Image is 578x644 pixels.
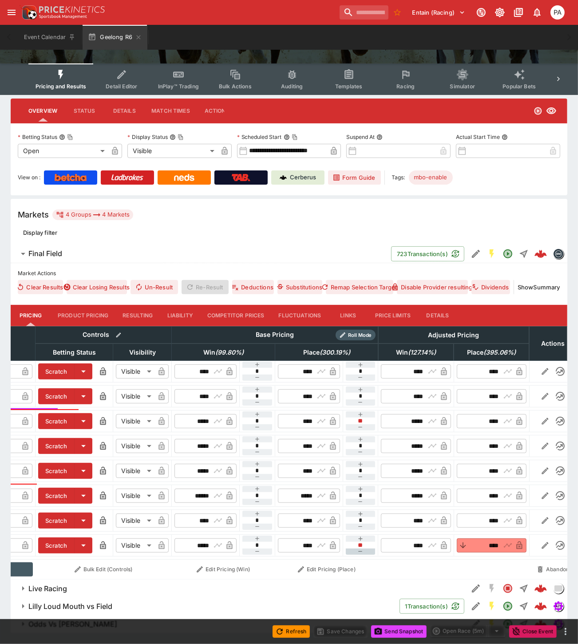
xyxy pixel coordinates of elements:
[503,583,513,594] svg: Closed
[232,174,250,181] img: TabNZ
[116,464,154,478] div: Visible
[28,602,112,611] h6: Lilly Loud Mouth vs Field
[532,245,550,263] a: 9c4a52ef-e228-4fd9-879f-7242071dc3bc
[64,100,104,122] button: Status
[200,305,272,326] button: Competitor Prices
[511,4,527,20] button: Documentation
[113,329,124,341] button: Bulk edit
[534,600,547,612] img: logo-cerberus--red.svg
[407,5,471,20] button: Select Tenant
[390,5,404,20] button: No Bookmarks
[534,248,547,260] div: 9c4a52ef-e228-4fd9-879f-7242071dc3bc
[67,134,73,140] button: Copy To Clipboard
[278,562,376,577] button: Edit Pricing (Place)
[272,305,329,326] button: Fluctuations
[67,280,127,294] button: Clear Losing Results
[409,170,453,185] div: Betting Target: cerberus
[182,280,228,294] span: Re-Result
[51,305,115,326] button: Product Pricing
[158,83,199,90] span: InPlay™ Trading
[529,326,577,360] th: Actions
[280,174,287,181] img: Cerberus
[502,134,508,140] button: Actual Start Time
[277,280,322,294] button: Substitutions
[516,616,532,632] button: Straight
[39,6,105,13] img: PriceKinetics
[18,133,57,141] p: Betting Status
[38,363,75,379] button: Scratch
[111,174,143,181] img: Ladbrokes
[131,280,178,294] span: Un-Result
[534,618,547,630] img: logo-cerberus--red.svg
[273,625,310,638] button: Refresh
[28,249,62,258] h6: Final Field
[518,280,560,294] button: ShowSummary
[368,305,418,326] button: Price Limits
[106,83,137,90] span: Detail Editor
[43,347,106,358] span: Betting Status
[492,4,508,20] button: Toggle light/dark mode
[178,134,184,140] button: Copy To Clipboard
[503,249,513,259] svg: Open
[346,133,375,141] p: Suspend At
[468,598,484,614] button: Edit Detail
[55,174,87,181] img: Betcha
[39,15,87,19] img: Sportsbook Management
[104,100,144,122] button: Details
[284,134,290,140] button: Scheduled StartCopy To Clipboard
[127,144,218,158] div: Visible
[468,616,484,632] button: Edit Detail
[38,537,75,553] button: Scratch
[516,581,532,597] button: Straight
[320,347,350,358] em: ( 300.19 %)
[116,538,154,553] div: Visible
[11,245,391,263] button: Final Field
[290,173,317,182] p: Cerberus
[509,625,557,638] button: Close Event
[532,597,550,615] a: f6a654c2-2008-4966-93cc-43c273ad31aa
[116,439,154,453] div: Visible
[328,170,381,185] a: Form Guide
[371,625,427,638] button: Send Snapshot
[21,100,64,122] button: Overview
[468,246,484,262] button: Edit Detail
[59,134,65,140] button: Betting StatusCopy To Clipboard
[160,305,200,326] button: Liability
[532,562,574,577] button: Abandon
[376,134,383,140] button: Suspend At
[38,488,75,504] button: Scratch
[392,170,405,185] label: Tags:
[219,83,252,90] span: Bulk Actions
[36,83,86,90] span: Pricing and Results
[116,364,154,379] div: Visible
[468,581,484,597] button: Edit Detail
[11,305,51,326] button: Pricing
[38,438,75,454] button: Scratch
[38,413,75,429] button: Scratch
[546,106,557,116] svg: Visible
[127,133,168,141] p: Display Status
[232,280,274,294] button: Deductions
[11,597,400,615] button: Lilly Loud Mouth vs Field
[19,25,81,50] button: Event Calendar
[534,248,547,260] img: logo-cerberus--red.svg
[18,209,49,220] h5: Markets
[450,83,475,90] span: Simulator
[500,598,516,614] button: Open
[553,601,564,612] div: simulator
[11,615,468,633] button: Odds Vs [PERSON_NAME]
[484,246,500,262] button: SGM Enabled
[550,5,565,20] div: Peter Addley
[553,583,564,594] div: liveracing
[386,347,446,358] span: Win(127.14%)
[408,347,436,358] em: ( 127.14 %)
[116,389,154,403] div: Visible
[483,347,516,358] em: ( 395.06 %)
[18,225,63,240] button: Display filter
[116,514,154,528] div: Visible
[38,463,75,479] button: Scratch
[144,100,197,122] button: Match Times
[503,83,536,90] span: Popular Bets
[344,332,376,339] span: Roll Mode
[194,347,253,358] span: Win(99.80%)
